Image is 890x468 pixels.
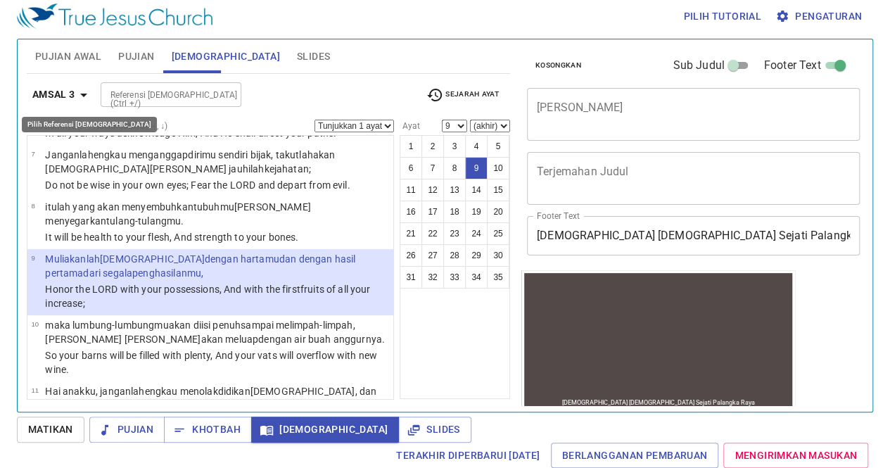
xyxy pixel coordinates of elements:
button: Kosongkan [527,57,590,74]
wh408: engkau menganggap [45,149,335,175]
button: 24 [465,222,488,245]
span: Pilih tutorial [683,8,761,25]
p: Hai anakku [45,384,389,412]
button: 8 [443,157,466,179]
input: Type Bible Reference [105,87,214,103]
button: 21 [400,222,422,245]
img: True Jesus Church [17,4,212,29]
wh618: akan diisi penuh [45,320,385,345]
button: 35 [487,266,509,289]
button: 11 [400,179,422,201]
wh1961: dirimu sendiri bijak [45,149,335,175]
wh6555: dengan air buah anggurnya [258,334,385,345]
span: 9 [31,254,34,262]
button: Khotbah [164,417,252,443]
button: 20 [487,201,509,223]
span: [DEMOGRAPHIC_DATA] [172,48,280,65]
span: Berlangganan Pembaruan [562,447,708,464]
span: Slides [409,421,459,438]
wh1121: , janganlah [45,386,376,411]
button: 19 [465,201,488,223]
button: 28 [443,244,466,267]
button: 16 [400,201,422,223]
button: 17 [421,201,444,223]
button: [DEMOGRAPHIC_DATA] [251,417,399,443]
p: So your barns will be filled with plenty, And your vats will overflow with new wine. [45,348,389,377]
button: 5 [487,135,509,158]
button: 14 [465,179,488,201]
p: It will be health to your flesh, And strength to your bones. [45,230,389,244]
button: 22 [421,222,444,245]
button: Matikan [17,417,84,443]
button: 3 [443,135,466,158]
b: Amsal 3 [32,86,75,103]
wh7225: dari segala [83,267,203,279]
span: Pujian [118,48,154,65]
p: Do not be wise in your own eyes; Fear the LORD and depart from evil. [45,178,389,192]
button: 29 [465,244,488,267]
wh8492: . [382,334,385,345]
button: 7 [421,157,444,179]
button: 13 [443,179,466,201]
wh8393: , [201,267,203,279]
wh3605: penghasilanmu [132,267,203,279]
p: itulah yang akan menyembuhkan [45,200,389,228]
span: Pengaturan [778,8,862,25]
span: Pujian Awal [35,48,101,65]
button: 6 [400,157,422,179]
button: 1 [400,135,422,158]
p: Muliakanlah [45,252,389,280]
span: Pujian [101,421,153,438]
button: Pujian [89,417,165,443]
button: Sejarah Ayat [418,84,507,106]
span: Terakhir Diperbarui [DATE] [396,447,540,464]
button: 10 [487,157,509,179]
button: 32 [421,266,444,289]
iframe: from-child [521,270,795,411]
button: 23 [443,222,466,245]
span: Footer Text [764,57,821,74]
span: Slides [297,48,330,65]
button: 31 [400,266,422,289]
p: Janganlah [45,148,389,176]
span: Matikan [28,421,73,438]
button: 9 [465,157,488,179]
p: Honor the LORD with your possessions, And with the firstfruits of all your increase; [45,282,389,310]
span: 7 [31,150,34,158]
p: maka lumbung-lumbungmu [45,318,389,346]
span: Kosongkan [535,59,581,72]
button: 26 [400,244,422,267]
button: 15 [487,179,509,201]
button: Pilih tutorial [678,4,767,30]
wh6106: . [181,215,184,227]
wh7451: ; [309,163,311,175]
button: 4 [465,135,488,158]
button: 25 [487,222,509,245]
label: Ayat [400,122,420,130]
label: Sebelumnya (←, ↑) Selanjutnya (→, ↓) [29,122,167,130]
wh408: engkau menolak [45,386,376,411]
span: 10 [31,320,39,328]
wh3513: [DEMOGRAPHIC_DATA] [45,253,355,279]
span: Khotbah [175,421,241,438]
span: Sub Judul [673,57,724,74]
wh5493: kejahatan [264,163,311,175]
span: Mengirimkan Masukan [735,447,857,464]
span: 11 [31,386,39,394]
button: 2 [421,135,444,158]
button: 30 [487,244,509,267]
button: 34 [465,266,488,289]
button: 18 [443,201,466,223]
span: 8 [31,202,34,210]
button: Amsal 3 [27,82,98,108]
button: Pengaturan [773,4,867,30]
button: 33 [443,266,466,289]
wh3069: [PERSON_NAME] jauhilah [150,163,311,175]
wh8250: tulang-tulangmu [106,215,184,227]
span: [DEMOGRAPHIC_DATA] [262,421,388,438]
wh3342: akan meluap [201,334,385,345]
span: Sejarah Ayat [426,87,499,103]
button: Slides [398,417,471,443]
button: 27 [421,244,444,267]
